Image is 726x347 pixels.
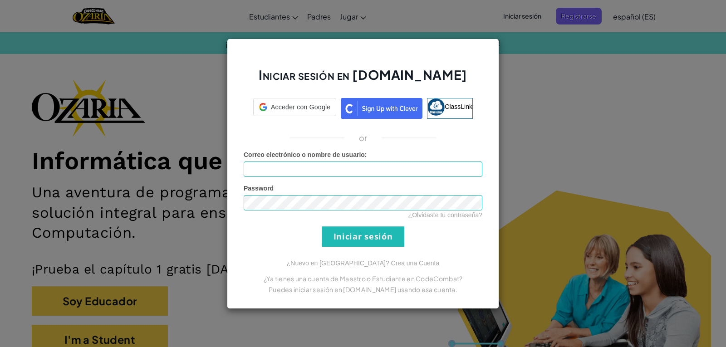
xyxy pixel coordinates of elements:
[244,151,365,158] span: Correo electrónico o nombre de usuario
[408,211,482,219] a: ¿Olvidaste tu contraseña?
[445,103,472,110] span: ClassLink
[244,284,482,295] p: Puedes iniciar sesión en [DOMAIN_NAME] usando esa cuenta.
[244,185,274,192] span: Password
[244,273,482,284] p: ¿Ya tienes una cuenta de Maestro o Estudiante en CodeCombat?
[427,98,445,116] img: classlink-logo-small.png
[322,226,404,247] input: Iniciar sesión
[244,150,367,159] label: :
[341,98,422,119] img: clever_sso_button@2x.png
[253,98,336,119] a: Acceder con Google
[359,132,368,143] p: or
[253,98,336,116] div: Acceder con Google
[271,103,330,112] span: Acceder con Google
[287,259,439,267] a: ¿Nuevo en [GEOGRAPHIC_DATA]? Crea una Cuenta
[244,66,482,93] h2: Iniciar sesión en [DOMAIN_NAME]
